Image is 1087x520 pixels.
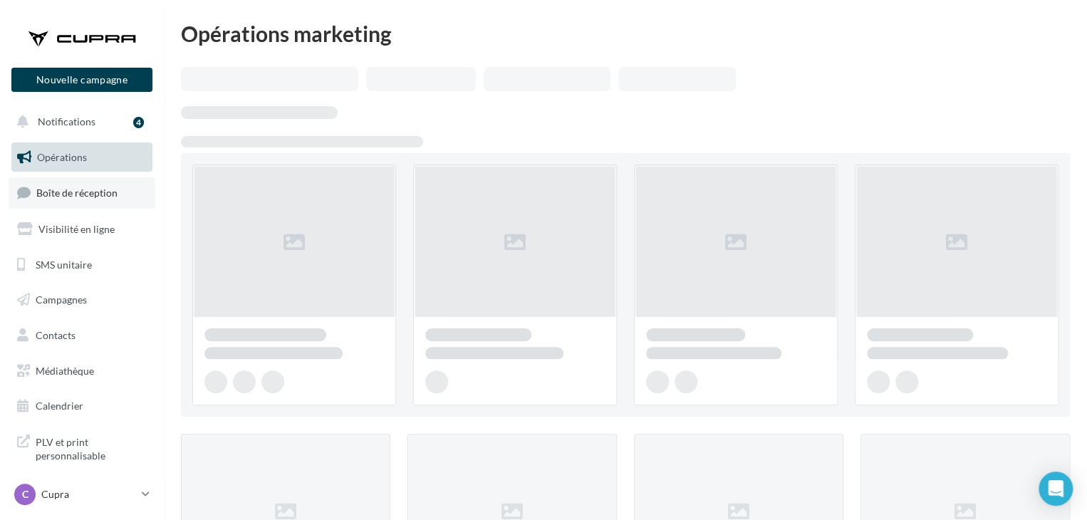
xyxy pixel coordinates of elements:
div: Opérations marketing [181,23,1070,44]
a: Visibilité en ligne [9,214,155,244]
span: Calendrier [36,400,83,412]
a: Opérations [9,142,155,172]
a: PLV et print personnalisable [9,427,155,469]
div: 4 [133,117,144,128]
a: SMS unitaire [9,250,155,280]
button: Nouvelle campagne [11,68,152,92]
a: Boîte de réception [9,177,155,208]
button: Notifications 4 [9,107,150,137]
span: C [22,487,28,501]
span: Boîte de réception [36,187,118,199]
a: Campagnes [9,285,155,315]
span: Notifications [38,115,95,128]
span: PLV et print personnalisable [36,432,147,463]
a: Calendrier [9,391,155,421]
span: SMS unitaire [36,258,92,270]
p: Cupra [41,487,136,501]
a: Campagnes DataOnDemand [9,474,155,516]
a: C Cupra [11,481,152,508]
span: Opérations [37,151,87,163]
span: Médiathèque [36,365,94,377]
div: Open Intercom Messenger [1039,472,1073,506]
span: Contacts [36,329,76,341]
span: Campagnes DataOnDemand [36,480,147,511]
a: Médiathèque [9,356,155,386]
a: Contacts [9,321,155,350]
span: Campagnes [36,293,87,306]
span: Visibilité en ligne [38,223,115,235]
